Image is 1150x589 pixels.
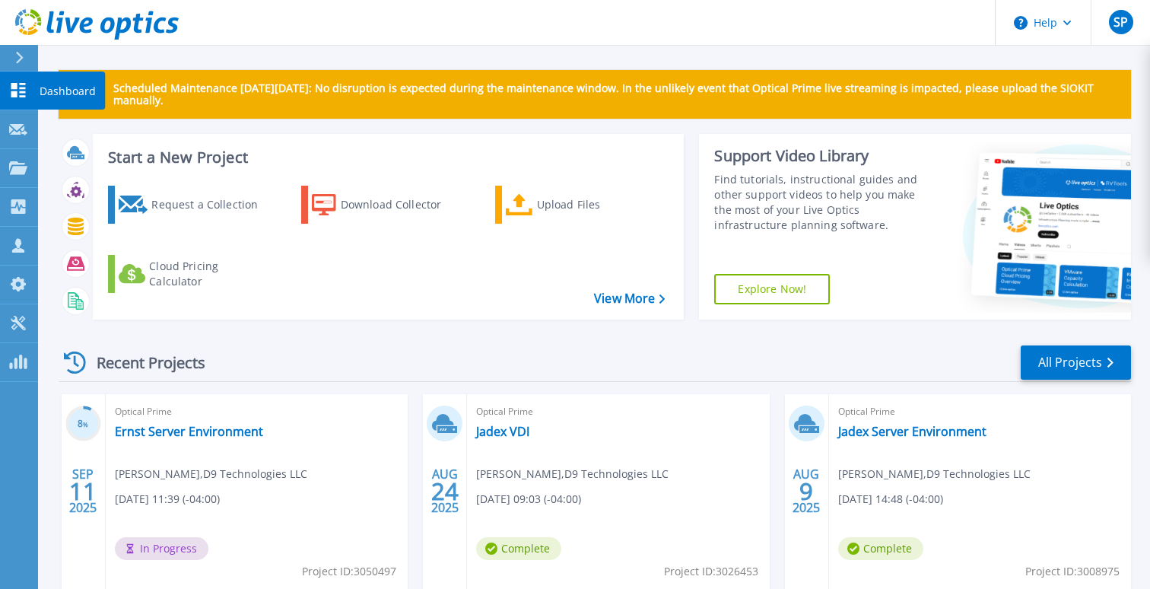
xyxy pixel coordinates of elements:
[431,485,459,498] span: 24
[714,274,830,304] a: Explore Now!
[113,82,1119,107] p: Scheduled Maintenance [DATE][DATE]: No disruption is expected during the maintenance window. In t...
[1021,345,1131,380] a: All Projects
[792,463,821,519] div: AUG 2025
[108,255,278,293] a: Cloud Pricing Calculator
[838,424,986,439] a: Jadex Server Environment
[714,146,931,166] div: Support Video Library
[430,463,459,519] div: AUG 2025
[341,189,462,220] div: Download Collector
[68,463,97,519] div: SEP 2025
[838,403,1122,420] span: Optical Prime
[476,424,529,439] a: Jadex VDI
[302,563,396,580] span: Project ID: 3050497
[838,466,1031,482] span: [PERSON_NAME] , D9 Technologies LLC
[59,344,226,381] div: Recent Projects
[664,563,758,580] span: Project ID: 3026453
[1025,563,1120,580] span: Project ID: 3008975
[476,491,581,508] span: [DATE] 09:03 (-04:00)
[476,466,669,482] span: [PERSON_NAME] , D9 Technologies LLC
[115,537,208,560] span: In Progress
[115,403,399,420] span: Optical Prime
[714,172,931,233] div: Find tutorials, instructional guides and other support videos to help you make the most of your L...
[1113,16,1128,28] span: SP
[65,415,101,433] h3: 8
[115,466,307,482] span: [PERSON_NAME] , D9 Technologies LLC
[108,186,278,224] a: Request a Collection
[83,420,88,428] span: %
[537,189,659,220] div: Upload Files
[151,189,273,220] div: Request a Collection
[476,537,561,560] span: Complete
[476,403,760,420] span: Optical Prime
[40,72,96,111] p: Dashboard
[838,491,943,508] span: [DATE] 14:48 (-04:00)
[594,291,665,306] a: View More
[838,537,923,560] span: Complete
[115,424,263,439] a: Ernst Server Environment
[115,491,220,508] span: [DATE] 11:39 (-04:00)
[301,186,471,224] a: Download Collector
[108,149,665,166] h3: Start a New Project
[149,259,271,289] div: Cloud Pricing Calculator
[495,186,665,224] a: Upload Files
[799,485,813,498] span: 9
[69,485,97,498] span: 11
